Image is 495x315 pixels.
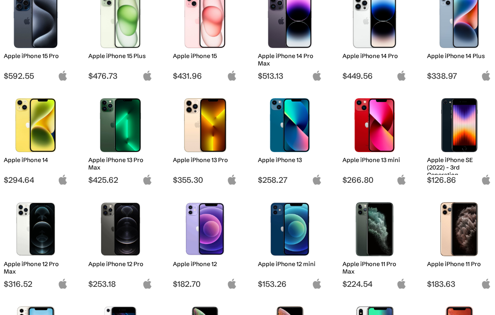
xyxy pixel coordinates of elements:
[173,52,237,60] h2: Apple iPhone 15
[258,175,322,185] span: $258.27
[258,71,322,81] span: $513.13
[227,174,237,185] img: apple-logo
[258,279,322,289] span: $153.26
[312,279,322,289] img: apple-logo
[58,70,68,81] img: apple-logo
[396,174,407,185] img: apple-logo
[427,71,491,81] span: $338.97
[339,94,410,185] a: iPhone 13 mini Apple iPhone 13 mini $266.80 apple-logo
[179,98,231,152] img: iPhone 13 Pro
[481,174,491,185] img: apple-logo
[227,279,237,289] img: apple-logo
[427,156,491,179] h2: Apple iPhone SE (2022) - 3rd Generation
[433,98,485,152] img: iPhone SE 3rd Gen
[170,94,241,185] a: iPhone 13 Pro Apple iPhone 13 Pro $355.30 apple-logo
[4,260,68,275] h2: Apple iPhone 12 Pro Max
[312,174,322,185] img: apple-logo
[312,70,322,81] img: apple-logo
[4,156,68,164] h2: Apple iPhone 14
[349,98,400,152] img: iPhone 13 mini
[142,279,153,289] img: apple-logo
[142,70,153,81] img: apple-logo
[10,98,62,152] img: iPhone 14
[179,202,231,256] img: iPhone 12
[173,175,237,185] span: $355.30
[342,279,407,289] span: $224.54
[88,71,153,81] span: $476.73
[339,198,410,289] a: iPhone 11 Pro Max Apple iPhone 11 Pro Max $224.54 apple-logo
[227,70,237,81] img: apple-logo
[254,198,325,289] a: iPhone 12 mini Apple iPhone 12 mini $153.26 apple-logo
[173,260,237,268] h2: Apple iPhone 12
[173,279,237,289] span: $182.70
[342,52,407,60] h2: Apple iPhone 14 Pro
[427,279,491,289] span: $183.63
[427,260,491,268] h2: Apple iPhone 11 Pro
[88,279,153,289] span: $253.18
[396,279,407,289] img: apple-logo
[424,94,495,185] a: iPhone SE 3rd Gen Apple iPhone SE (2022) - 3rd Generation $126.86 apple-logo
[95,98,146,152] img: iPhone 13 Pro Max
[4,175,68,185] span: $294.64
[88,52,153,60] h2: Apple iPhone 15 Plus
[58,279,68,289] img: apple-logo
[85,94,156,185] a: iPhone 13 Pro Max Apple iPhone 13 Pro Max $425.62 apple-logo
[258,156,322,164] h2: Apple iPhone 13
[173,71,237,81] span: $431.96
[170,198,241,289] a: iPhone 12 Apple iPhone 12 $182.70 apple-logo
[264,202,316,256] img: iPhone 12 mini
[433,202,485,256] img: iPhone 11 Pro
[173,156,237,164] h2: Apple iPhone 13 Pro
[258,52,322,67] h2: Apple iPhone 14 Pro Max
[427,175,491,185] span: $126.86
[88,175,153,185] span: $425.62
[254,94,325,185] a: iPhone 13 Apple iPhone 13 $258.27 apple-logo
[342,156,407,164] h2: Apple iPhone 13 mini
[88,156,153,171] h2: Apple iPhone 13 Pro Max
[4,279,68,289] span: $316.52
[349,202,400,256] img: iPhone 11 Pro Max
[85,198,156,289] a: iPhone 12 Pro Apple iPhone 12 Pro $253.18 apple-logo
[10,202,62,256] img: iPhone 12 Pro Max
[264,98,316,152] img: iPhone 13
[342,175,407,185] span: $266.80
[258,260,322,268] h2: Apple iPhone 12 mini
[424,198,495,289] a: iPhone 11 Pro Apple iPhone 11 Pro $183.63 apple-logo
[342,71,407,81] span: $449.56
[396,70,407,81] img: apple-logo
[58,174,68,185] img: apple-logo
[4,52,68,60] h2: Apple iPhone 15 Pro
[95,202,146,256] img: iPhone 12 Pro
[142,174,153,185] img: apple-logo
[481,70,491,81] img: apple-logo
[4,71,68,81] span: $592.55
[427,52,491,60] h2: Apple iPhone 14 Plus
[88,260,153,268] h2: Apple iPhone 12 Pro
[342,260,407,275] h2: Apple iPhone 11 Pro Max
[481,279,491,289] img: apple-logo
